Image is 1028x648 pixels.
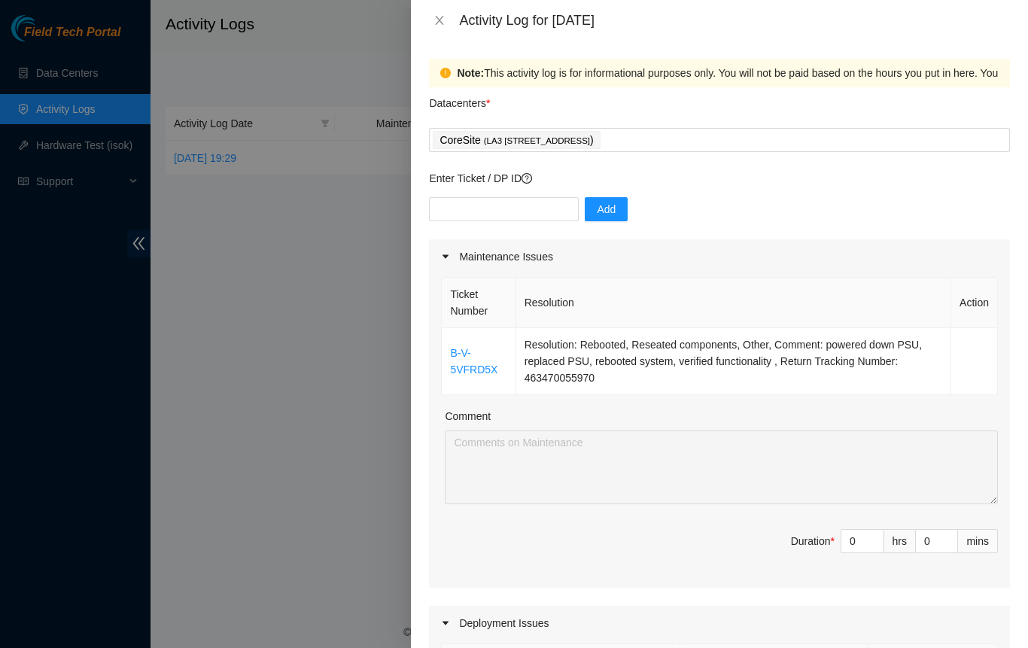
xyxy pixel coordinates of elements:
[450,347,497,376] a: B-V-5VFRD5X
[791,533,835,549] div: Duration
[597,201,616,218] span: Add
[522,173,532,184] span: question-circle
[484,136,590,145] span: ( LA3 [STREET_ADDRESS]
[440,68,451,78] span: exclamation-circle
[429,606,1010,640] div: Deployment Issues
[457,65,484,81] strong: Note:
[441,252,450,261] span: caret-right
[958,529,998,553] div: mins
[433,14,446,26] span: close
[884,529,916,553] div: hrs
[429,170,1010,187] p: Enter Ticket / DP ID
[516,328,951,395] td: Resolution: Rebooted, Reseated components, Other, Comment: powered down PSU, replaced PSU, reboot...
[585,197,628,221] button: Add
[445,430,998,504] textarea: Comment
[459,12,1010,29] div: Activity Log for [DATE]
[445,408,491,424] label: Comment
[439,132,593,149] p: CoreSite )
[429,87,490,111] p: Datacenters
[441,619,450,628] span: caret-right
[429,14,450,28] button: Close
[442,278,516,328] th: Ticket Number
[951,278,998,328] th: Action
[429,239,1010,274] div: Maintenance Issues
[516,278,951,328] th: Resolution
